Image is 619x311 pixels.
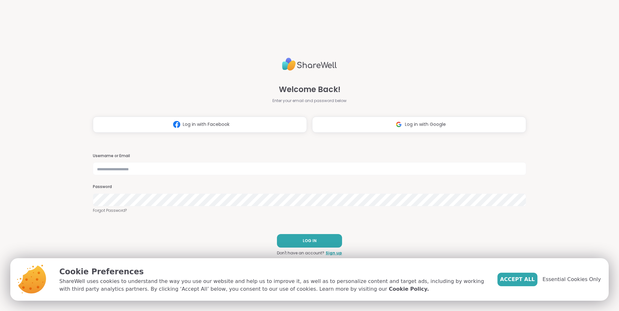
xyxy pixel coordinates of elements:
[93,153,526,159] h3: Username or Email
[303,238,317,244] span: LOG IN
[183,121,230,128] span: Log in with Facebook
[93,208,526,213] a: Forgot Password?
[543,276,601,283] span: Essential Cookies Only
[393,118,405,130] img: ShareWell Logomark
[277,234,342,248] button: LOG IN
[279,84,340,95] span: Welcome Back!
[171,118,183,130] img: ShareWell Logomark
[500,276,535,283] span: Accept All
[272,98,347,104] span: Enter your email and password below
[389,285,429,293] a: Cookie Policy.
[405,121,446,128] span: Log in with Google
[497,273,537,286] button: Accept All
[59,266,487,278] p: Cookie Preferences
[312,117,526,133] button: Log in with Google
[326,250,342,256] a: Sign up
[59,278,487,293] p: ShareWell uses cookies to understand the way you use our website and help us to improve it, as we...
[93,117,307,133] button: Log in with Facebook
[277,250,324,256] span: Don't have an account?
[93,184,526,190] h3: Password
[282,55,337,73] img: ShareWell Logo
